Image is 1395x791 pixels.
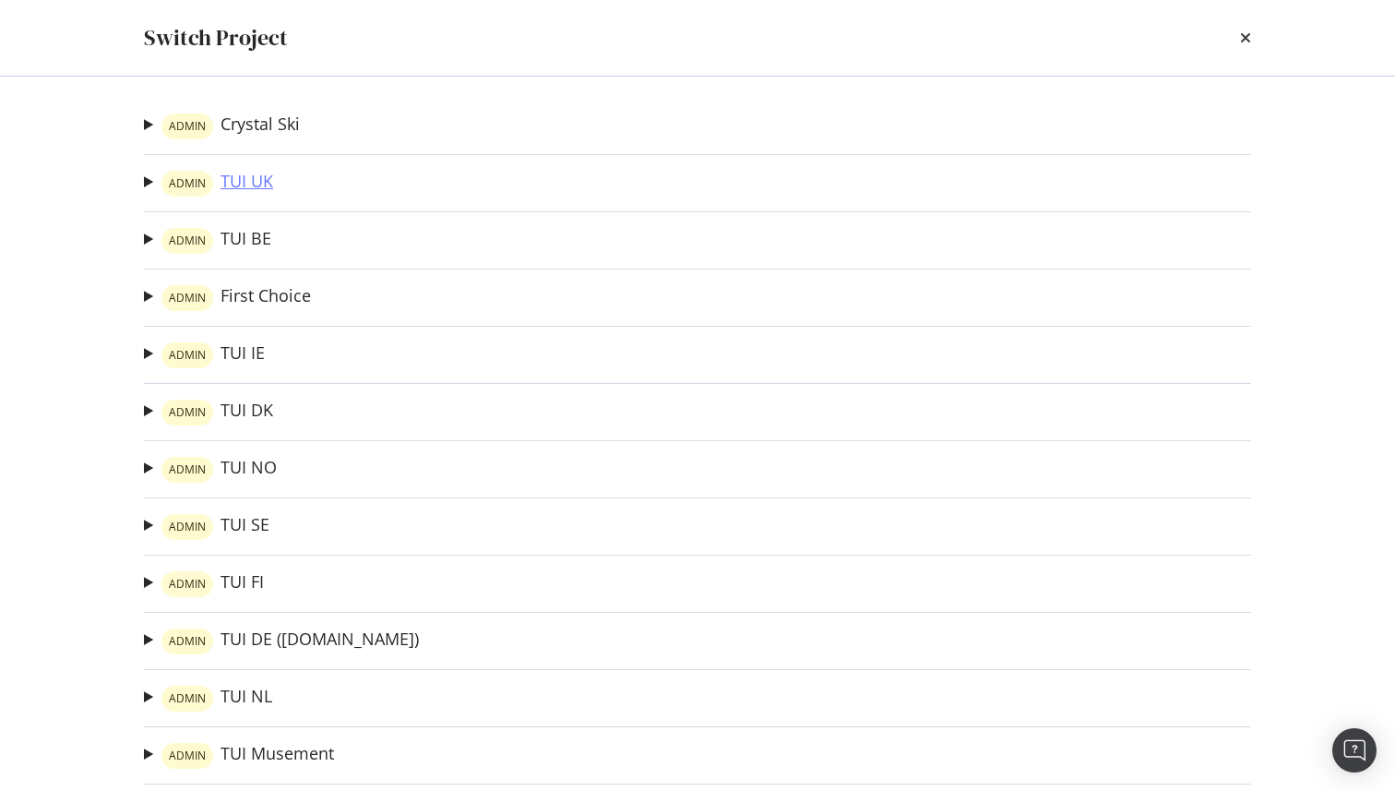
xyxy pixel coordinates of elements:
span: ADMIN [169,750,206,761]
span: ADMIN [169,407,206,418]
summary: warning labelFirst Choice [144,284,311,311]
a: warning labelTUI NO [161,457,277,483]
a: warning labelTUI NL [161,686,272,712]
span: ADMIN [169,579,206,590]
a: warning labelFirst Choice [161,285,311,311]
div: warning label [161,171,213,197]
div: warning label [161,228,213,254]
span: ADMIN [169,121,206,132]
div: warning label [161,114,213,139]
summary: warning labelTUI UK [144,170,273,197]
div: warning label [161,457,213,483]
a: warning labelTUI UK [161,171,273,197]
div: warning label [161,514,213,540]
a: warning labelTUI BE [161,228,271,254]
a: warning labelTUI FI [161,571,264,597]
summary: warning labelTUI BE [144,227,271,254]
summary: warning labelCrystal Ski [144,113,300,139]
div: warning label [161,285,213,311]
summary: warning labelTUI IE [144,342,265,368]
summary: warning labelTUI Musement [144,742,334,769]
div: warning label [161,571,213,597]
a: warning labelTUI IE [161,342,265,368]
a: warning labelTUI DK [161,400,273,425]
span: ADMIN [169,693,206,704]
summary: warning labelTUI NO [144,456,277,483]
div: warning label [161,400,213,425]
span: ADMIN [169,178,206,189]
div: times [1240,22,1251,54]
summary: warning labelTUI DE ([DOMAIN_NAME]) [144,628,419,654]
div: Open Intercom Messenger [1332,728,1377,773]
span: ADMIN [169,464,206,475]
span: ADMIN [169,350,206,361]
span: ADMIN [169,235,206,246]
a: warning labelTUI DE ([DOMAIN_NAME]) [161,629,419,654]
div: Switch Project [144,22,288,54]
summary: warning labelTUI DK [144,399,273,425]
div: warning label [161,629,213,654]
summary: warning labelTUI SE [144,513,269,540]
span: ADMIN [169,521,206,533]
a: warning labelTUI SE [161,514,269,540]
div: warning label [161,686,213,712]
a: warning labelTUI Musement [161,743,334,769]
summary: warning labelTUI FI [144,570,264,597]
span: ADMIN [169,636,206,647]
summary: warning labelTUI NL [144,685,272,712]
span: ADMIN [169,293,206,304]
div: warning label [161,342,213,368]
a: warning labelCrystal Ski [161,114,300,139]
div: warning label [161,743,213,769]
